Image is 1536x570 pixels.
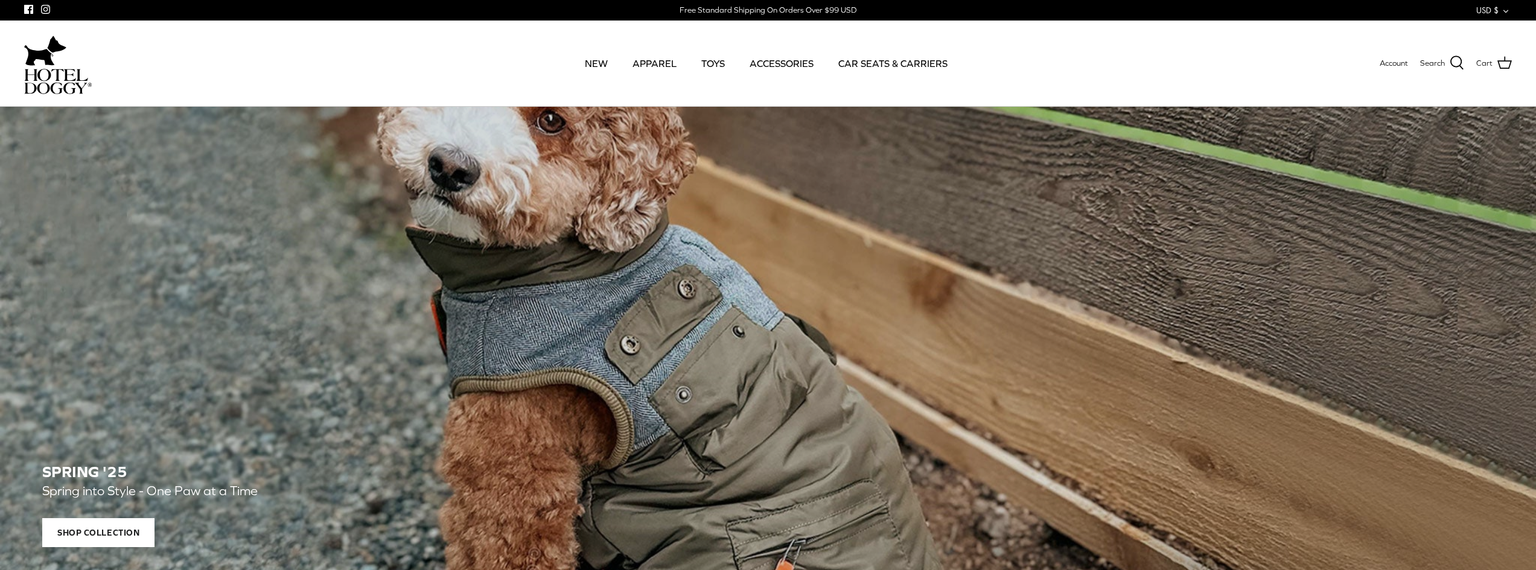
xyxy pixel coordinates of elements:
a: Cart [1476,55,1512,71]
div: Primary navigation [179,43,1353,84]
img: hoteldoggycom [24,69,92,94]
a: Instagram [41,5,50,14]
span: Shop Collection [42,518,155,547]
h2: SPRING '25 [42,463,1494,481]
span: Account [1380,59,1408,68]
img: dog-icon.svg [24,33,66,69]
a: Account [1380,57,1408,70]
div: Free Standard Shipping On Orders Over $99 USD [680,5,856,16]
span: Search [1420,57,1445,70]
a: Facebook [24,5,33,14]
a: CAR SEATS & CARRIERS [827,43,958,84]
a: ACCESSORIES [739,43,824,84]
p: Spring into Style - One Paw at a Time [42,481,591,502]
a: Search [1420,55,1464,71]
a: Free Standard Shipping On Orders Over $99 USD [680,1,856,19]
a: NEW [574,43,619,84]
a: TOYS [690,43,736,84]
span: Cart [1476,57,1493,70]
a: APPAREL [622,43,687,84]
a: hoteldoggycom [24,33,92,94]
